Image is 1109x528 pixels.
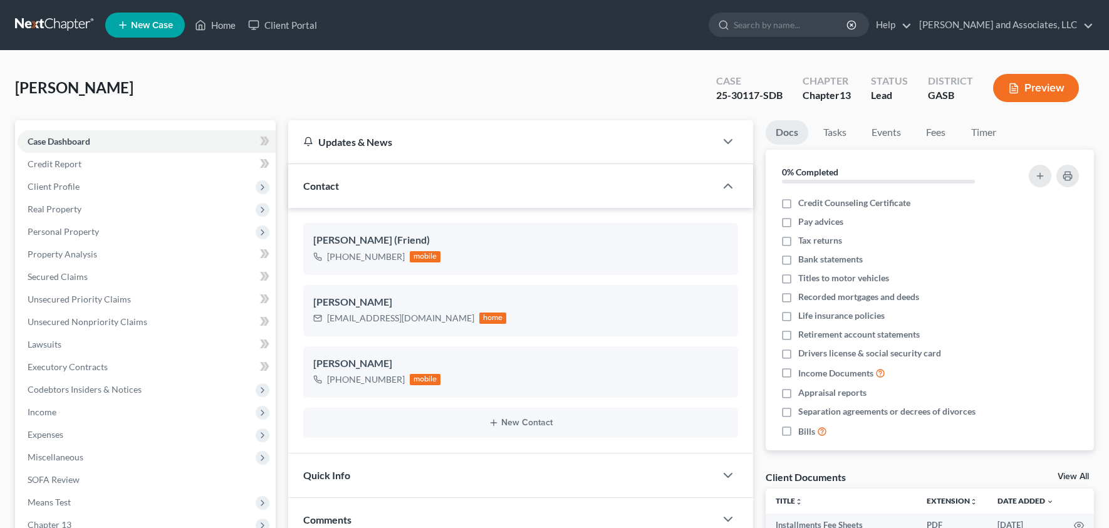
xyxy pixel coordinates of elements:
div: Client Documents [766,470,846,484]
a: Fees [916,120,956,145]
span: Executory Contracts [28,361,108,372]
a: Timer [961,120,1006,145]
div: [PHONE_NUMBER] [327,373,405,386]
i: unfold_more [795,498,803,505]
strong: 0% Completed [782,167,838,177]
span: Property Analysis [28,249,97,259]
a: Help [870,14,912,36]
span: Personal Property [28,226,99,237]
span: Unsecured Nonpriority Claims [28,316,147,327]
span: Expenses [28,429,63,440]
span: Appraisal reports [798,386,867,399]
input: Search by name... [734,13,848,36]
a: Unsecured Priority Claims [18,288,276,311]
span: Contact [303,180,339,192]
div: 25-30117-SDB [716,88,783,103]
span: Secured Claims [28,271,88,282]
span: Separation agreements or decrees of divorces [798,405,976,418]
span: Client Profile [28,181,80,192]
span: Income Documents [798,367,873,380]
span: Credit Counseling Certificate [798,197,910,209]
a: View All [1058,472,1089,481]
div: GASB [928,88,973,103]
span: 13 [840,89,851,101]
span: [PERSON_NAME] [15,78,133,96]
span: Codebtors Insiders & Notices [28,384,142,395]
span: New Case [131,21,173,30]
div: mobile [410,251,441,262]
span: Unsecured Priority Claims [28,294,131,304]
a: Extensionunfold_more [927,496,977,505]
a: Events [862,120,911,145]
span: Drivers license & social security card [798,347,941,360]
button: New Contact [313,418,728,428]
a: Unsecured Nonpriority Claims [18,311,276,333]
i: expand_more [1046,498,1054,505]
div: Lead [871,88,908,103]
a: Docs [766,120,808,145]
a: Executory Contracts [18,356,276,378]
span: Credit Report [28,158,81,169]
div: [EMAIL_ADDRESS][DOMAIN_NAME] [327,312,474,324]
span: Miscellaneous [28,452,83,462]
div: home [479,313,507,324]
a: Tasks [813,120,856,145]
a: Titleunfold_more [776,496,803,505]
div: Chapter [803,88,851,103]
i: unfold_more [970,498,977,505]
a: Secured Claims [18,266,276,288]
span: Bills [798,425,815,438]
span: Pay advices [798,215,843,228]
div: [PERSON_NAME] [313,356,728,371]
a: Lawsuits [18,333,276,356]
div: Updates & News [303,135,700,148]
a: Credit Report [18,153,276,175]
div: District [928,74,973,88]
span: Life insurance policies [798,309,885,322]
span: Real Property [28,204,81,214]
span: Recorded mortgages and deeds [798,291,919,303]
span: Bank statements [798,253,863,266]
div: [PERSON_NAME] [313,295,728,310]
span: Comments [303,514,351,525]
div: [PERSON_NAME] (Friend) [313,233,728,248]
button: Preview [993,74,1079,102]
a: Client Portal [242,14,323,36]
a: [PERSON_NAME] and Associates, LLC [913,14,1093,36]
a: Home [189,14,242,36]
a: Case Dashboard [18,130,276,153]
span: SOFA Review [28,474,80,485]
div: [PHONE_NUMBER] [327,251,405,263]
span: Tax returns [798,234,842,247]
div: mobile [410,374,441,385]
span: Titles to motor vehicles [798,272,889,284]
span: Case Dashboard [28,136,90,147]
span: Income [28,406,56,417]
a: Date Added expand_more [997,496,1054,505]
a: Property Analysis [18,243,276,266]
span: Retirement account statements [798,328,920,341]
span: Quick Info [303,469,350,481]
span: Lawsuits [28,339,61,349]
div: Status [871,74,908,88]
div: Chapter [803,74,851,88]
a: SOFA Review [18,468,276,491]
span: Means Test [28,497,71,507]
div: Case [716,74,783,88]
